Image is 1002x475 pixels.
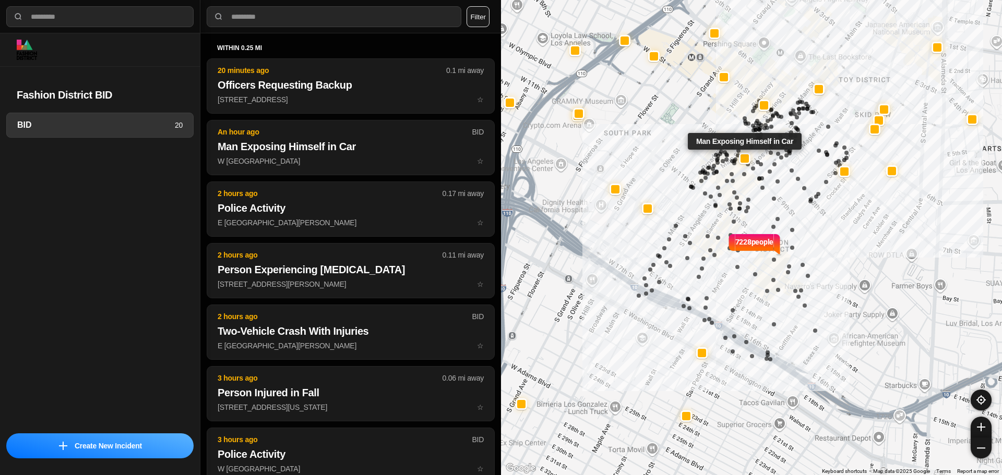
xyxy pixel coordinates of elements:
button: 3 hours ago0.06 mi awayPerson Injured in Fall[STREET_ADDRESS][US_STATE]star [207,366,495,421]
p: BID [472,127,484,137]
p: 20 [175,120,183,130]
p: 20 minutes ago [218,65,446,76]
span: star [477,280,484,288]
h2: Person Experiencing [MEDICAL_DATA] [218,262,484,277]
a: 2 hours ago0.17 mi awayPolice ActivityE [GEOGRAPHIC_DATA][PERSON_NAME]star [207,218,495,227]
span: star [477,403,484,411]
span: Map data ©2025 Google [873,468,930,474]
button: zoom-out [971,437,992,458]
a: Terms [936,468,951,474]
h2: Officers Requesting Backup [218,78,484,92]
a: 3 hours ago0.06 mi awayPerson Injured in Fall[STREET_ADDRESS][US_STATE]star [207,403,495,411]
button: 2 hours ago0.17 mi awayPolice ActivityE [GEOGRAPHIC_DATA][PERSON_NAME]star [207,181,495,237]
h2: Police Activity [218,201,484,215]
button: Filter [467,6,490,27]
p: Create New Incident [75,441,142,451]
span: star [477,465,484,473]
img: recenter [976,395,986,405]
p: 2 hours ago [218,188,443,199]
p: 3 hours ago [218,434,472,445]
p: W [GEOGRAPHIC_DATA] [218,464,484,474]
button: 2 hours agoBIDTwo-Vehicle Crash With InjuriesE [GEOGRAPHIC_DATA][PERSON_NAME]star [207,305,495,360]
p: 2 hours ago [218,311,472,322]
p: [STREET_ADDRESS][US_STATE] [218,402,484,412]
button: An hour agoBIDMan Exposing Himself in CarW [GEOGRAPHIC_DATA]star [207,120,495,175]
p: 0.1 mi away [446,65,484,76]
span: star [477,218,484,227]
h5: within 0.25 mi [217,44,484,52]
img: zoom-in [977,423,985,431]
p: [STREET_ADDRESS][PERSON_NAME] [218,279,484,289]
img: zoom-out [977,444,985,452]
p: BID [472,311,484,322]
p: W [GEOGRAPHIC_DATA] [218,156,484,166]
h2: Two-Vehicle Crash With Injuries [218,324,484,338]
button: recenter [971,389,992,410]
p: 0.17 mi away [443,188,484,199]
p: [STREET_ADDRESS] [218,94,484,105]
img: logo [17,40,37,60]
h2: Man Exposing Himself in Car [218,139,484,154]
div: Man Exposing Himself in Car [688,133,802,150]
button: 2 hours ago0.11 mi awayPerson Experiencing [MEDICAL_DATA][STREET_ADDRESS][PERSON_NAME]star [207,243,495,298]
img: search [13,11,23,22]
a: Report a map error [957,468,999,474]
span: star [477,342,484,350]
button: 20 minutes ago0.1 mi awayOfficers Requesting Backup[STREET_ADDRESS]star [207,58,495,114]
a: 2 hours ago0.11 mi awayPerson Experiencing [MEDICAL_DATA][STREET_ADDRESS][PERSON_NAME]star [207,279,495,288]
span: star [477,95,484,104]
img: search [213,11,224,22]
h2: Person Injured in Fall [218,385,484,400]
a: An hour agoBIDMan Exposing Himself in CarW [GEOGRAPHIC_DATA]star [207,156,495,165]
h2: Fashion District BID [17,88,183,102]
h3: BID [17,119,175,131]
p: 3 hours ago [218,373,443,383]
p: 7228 people [735,237,774,260]
span: star [477,157,484,165]
p: E [GEOGRAPHIC_DATA][PERSON_NAME] [218,340,484,351]
a: Open this area in Google Maps (opens a new window) [504,461,538,475]
p: 2 hours ago [218,250,443,260]
img: Google [504,461,538,475]
img: notch [773,233,781,255]
button: iconCreate New Incident [6,433,194,458]
a: 3 hours agoBIDPolice ActivityW [GEOGRAPHIC_DATA]star [207,464,495,473]
a: 20 minutes ago0.1 mi awayOfficers Requesting Backup[STREET_ADDRESS]star [207,95,495,104]
p: 0.11 mi away [443,250,484,260]
button: Man Exposing Himself in Car [739,153,750,164]
p: An hour ago [218,127,472,137]
p: E [GEOGRAPHIC_DATA][PERSON_NAME] [218,217,484,228]
p: BID [472,434,484,445]
a: 2 hours agoBIDTwo-Vehicle Crash With InjuriesE [GEOGRAPHIC_DATA][PERSON_NAME]star [207,341,495,350]
h2: Police Activity [218,447,484,461]
p: 0.06 mi away [443,373,484,383]
img: icon [59,442,67,450]
img: notch [727,233,735,255]
button: zoom-in [971,417,992,437]
button: Keyboard shortcuts [822,468,867,475]
a: BID20 [6,113,194,138]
